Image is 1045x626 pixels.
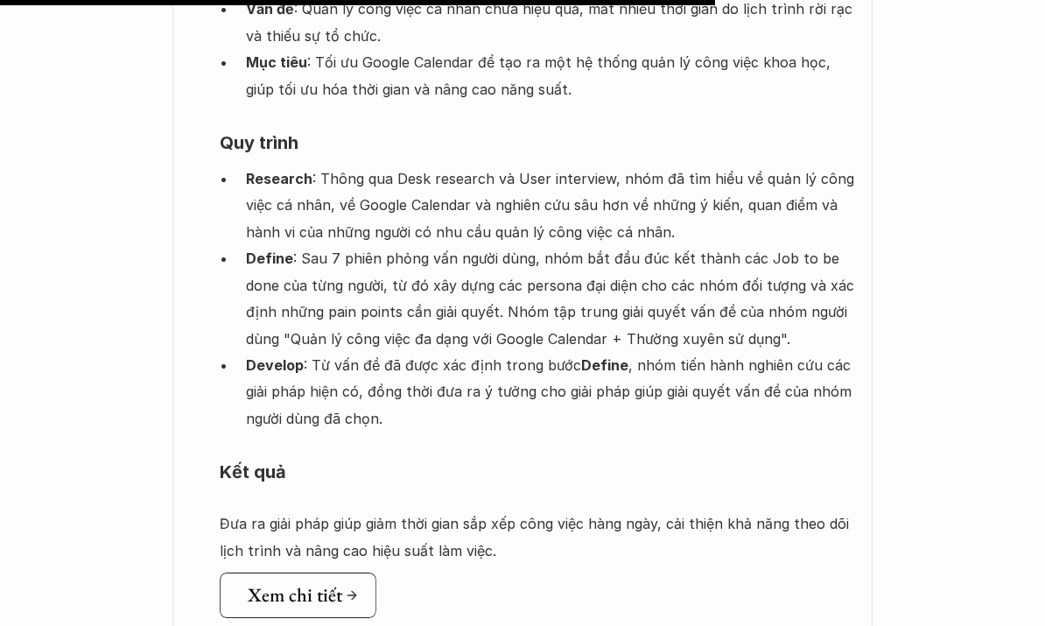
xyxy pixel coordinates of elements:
strong: Develop [246,356,304,374]
strong: Research [246,170,312,187]
h5: Xem chi tiết [248,584,342,607]
strong: Mục tiêu [246,53,307,71]
strong: Define [246,250,293,267]
p: Đưa ra giải pháp giúp giảm thời gian sắp xếp công việc hàng ngày, cải thiện khả năng theo dõi lịc... [220,510,855,564]
h4: Quy trình [220,120,855,165]
strong: Define [581,356,628,374]
p: : Thông qua Desk research và User interview, nhóm đã tìm hiểu về quản lý công việc cá nhân, về Go... [246,165,855,245]
h4: Kết quả [220,449,855,495]
a: Xem chi tiết [220,573,376,618]
p: : Từ vấn đề đã được xác định trong bước , nhóm tiến hành nghiên cứu các giải pháp hiện có, đồng t... [246,352,855,432]
p: : Sau 7 phiên phỏng vấn người dùng, nhóm bắt đầu đúc kết thành các Job to be done của từng người,... [246,245,855,352]
p: : Tối ưu Google Calendar để tạo ra một hệ thống quản lý công việc khoa học, giúp tối ưu hóa thời ... [246,49,855,102]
